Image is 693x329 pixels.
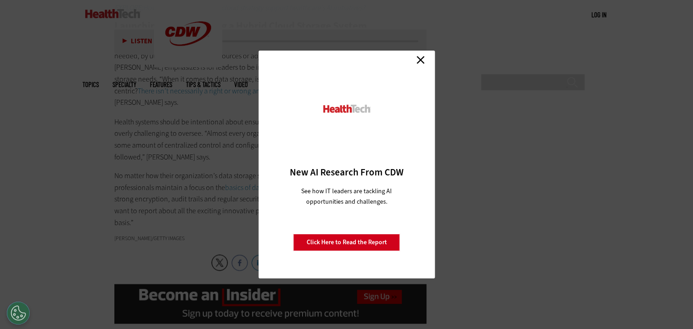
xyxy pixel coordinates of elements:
h3: New AI Research From CDW [274,166,419,179]
a: Close [414,53,427,67]
img: HealthTech_0.png [322,104,371,113]
p: See how IT leaders are tackling AI opportunities and challenges. [290,186,403,207]
a: Click Here to Read the Report [293,234,400,251]
button: Open Preferences [7,302,30,324]
div: Cookies Settings [7,302,30,324]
